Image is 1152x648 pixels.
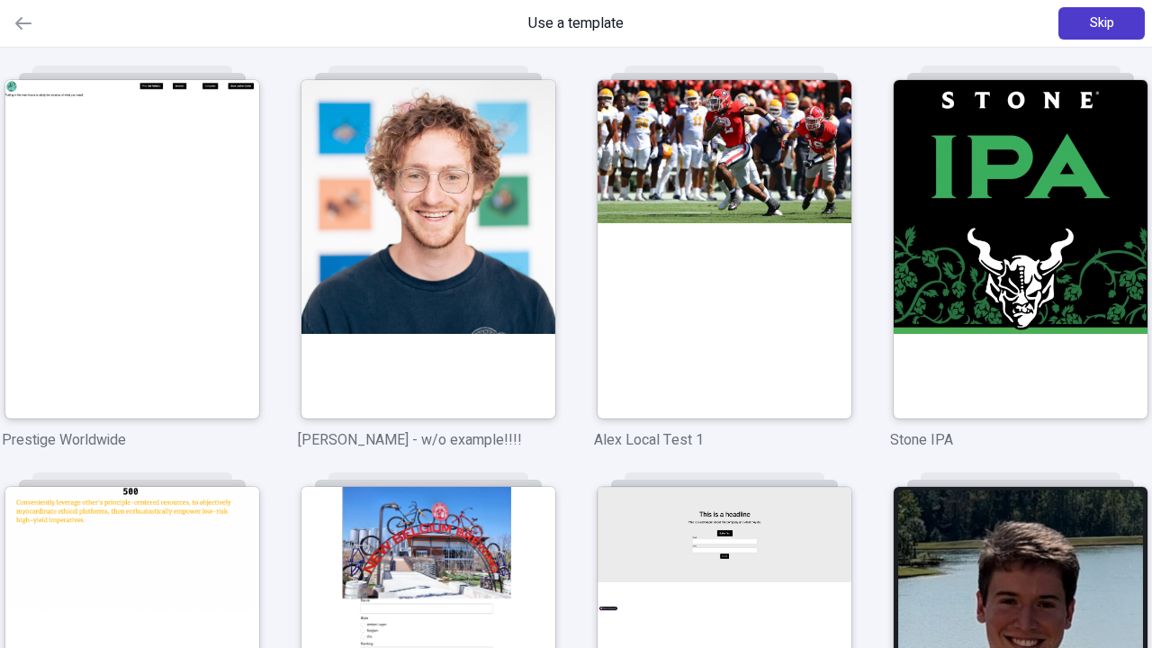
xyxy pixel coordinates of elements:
span: Skip [1090,13,1114,33]
p: [PERSON_NAME] - w/o example!!!! [298,429,558,451]
span: Use a template [528,13,624,34]
p: Prestige Worldwide [2,429,262,451]
p: Alex Local Test 1 [594,429,854,451]
button: Skip [1058,7,1145,40]
p: Stone IPA [890,429,1150,451]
